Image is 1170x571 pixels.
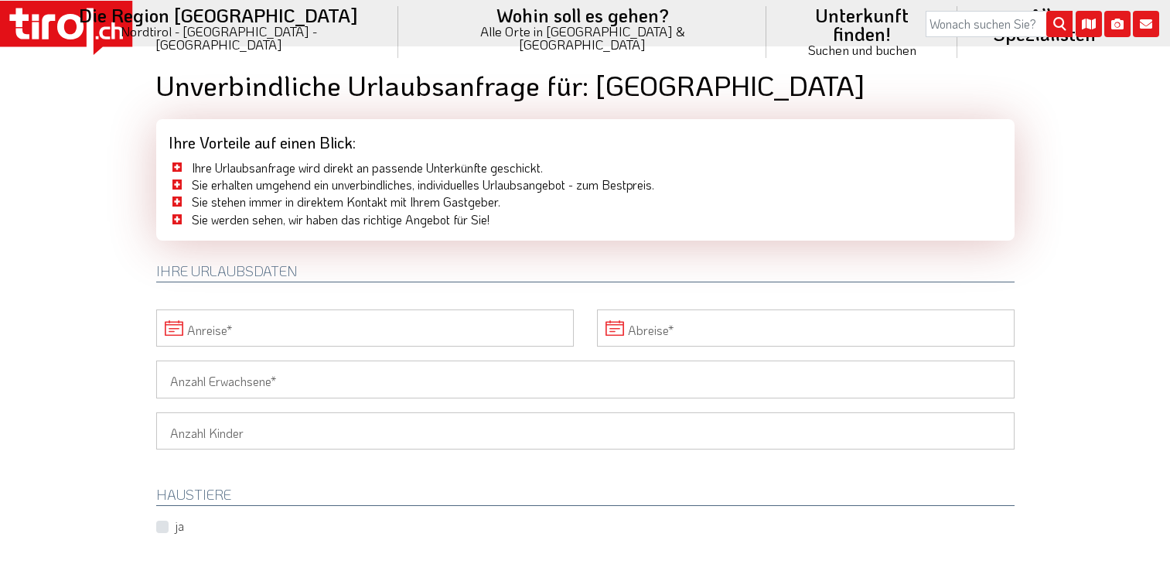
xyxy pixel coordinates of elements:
[1104,11,1131,37] i: Fotogalerie
[169,193,1002,210] li: Sie stehen immer in direktem Kontakt mit Ihrem Gastgeber.
[1133,11,1159,37] i: Kontakt
[417,25,748,51] small: Alle Orte in [GEOGRAPHIC_DATA] & [GEOGRAPHIC_DATA]
[169,211,1002,228] li: Sie werden sehen, wir haben das richtige Angebot für Sie!
[175,518,184,535] label: ja
[156,487,1015,506] h2: HAUSTIERE
[785,43,939,56] small: Suchen und buchen
[1076,11,1102,37] i: Karte öffnen
[169,159,1002,176] li: Ihre Urlaubsanfrage wird direkt an passende Unterkünfte geschickt.
[156,119,1015,159] div: Ihre Vorteile auf einen Blick:
[926,11,1073,37] input: Wonach suchen Sie?
[57,25,380,51] small: Nordtirol - [GEOGRAPHIC_DATA] - [GEOGRAPHIC_DATA]
[169,176,1002,193] li: Sie erhalten umgehend ein unverbindliches, individuelles Urlaubsangebot - zum Bestpreis.
[156,70,1015,101] h1: Unverbindliche Urlaubsanfrage für: [GEOGRAPHIC_DATA]
[156,264,1015,282] h2: Ihre Urlaubsdaten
